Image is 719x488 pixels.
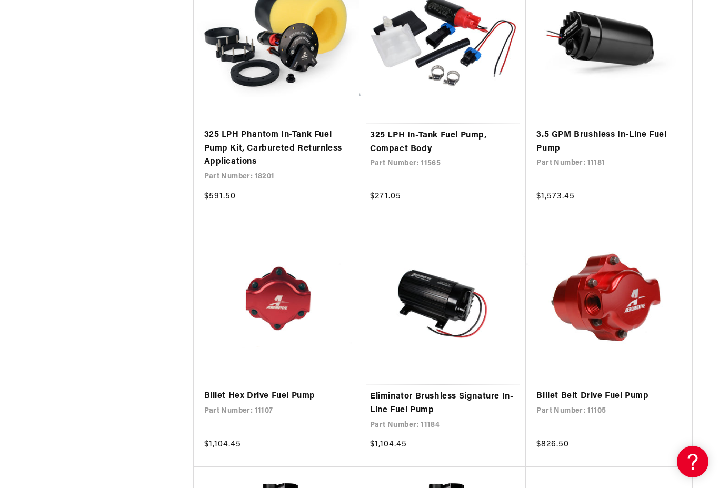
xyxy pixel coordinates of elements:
[204,390,349,403] a: Billet Hex Drive Fuel Pump
[370,129,515,156] a: 325 LPH In-Tank Fuel Pump, Compact Body
[204,128,349,169] a: 325 LPH Phantom In-Tank Fuel Pump Kit, Carbureted Returnless Applications
[536,128,681,155] a: 3.5 GPM Brushless In-Line Fuel Pump
[370,390,515,417] a: Eliminator Brushless Signature In-Line Fuel Pump
[536,390,681,403] a: Billet Belt Drive Fuel Pump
